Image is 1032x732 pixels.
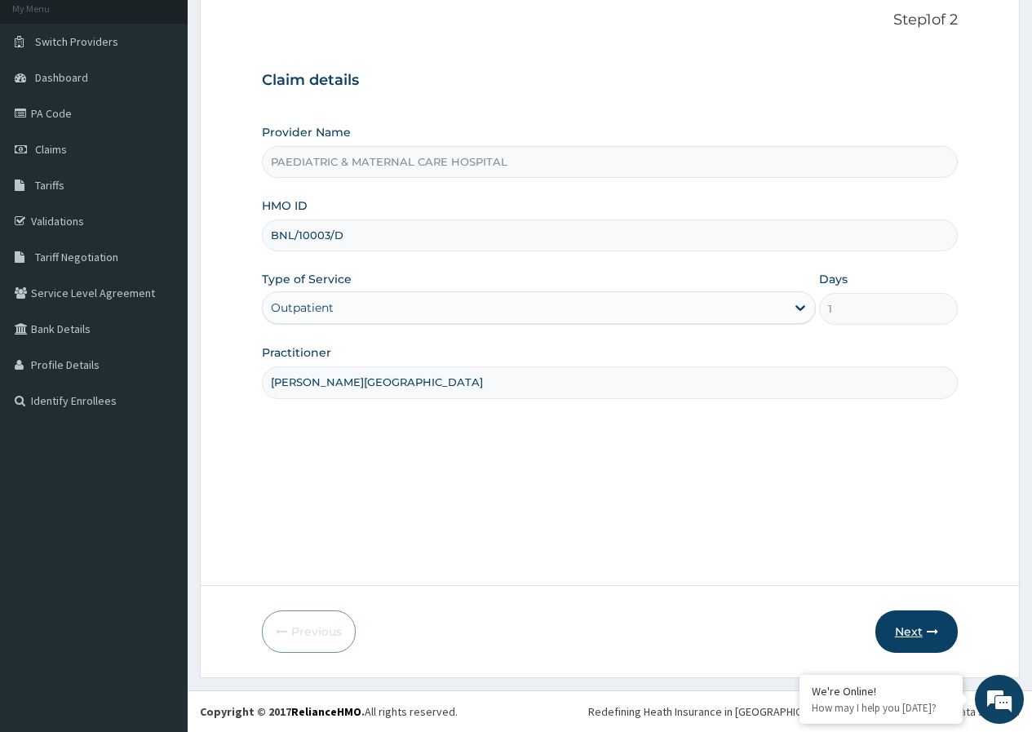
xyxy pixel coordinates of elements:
[875,610,958,653] button: Next
[262,344,331,361] label: Practitioner
[200,704,365,719] strong: Copyright © 2017 .
[95,206,225,370] span: We're online!
[30,82,66,122] img: d_794563401_company_1708531726252_794563401
[819,271,848,287] label: Days
[35,34,118,49] span: Switch Providers
[85,91,274,113] div: Chat with us now
[35,142,67,157] span: Claims
[588,703,1020,720] div: Redefining Heath Insurance in [GEOGRAPHIC_DATA] using Telemedicine and Data Science!
[262,366,958,398] input: Enter Name
[35,178,64,193] span: Tariffs
[188,690,1032,732] footer: All rights reserved.
[262,124,351,140] label: Provider Name
[812,701,950,715] p: How may I help you today?
[262,610,356,653] button: Previous
[262,11,958,29] p: Step 1 of 2
[8,446,311,503] textarea: Type your message and hit 'Enter'
[291,704,361,719] a: RelianceHMO
[271,299,334,316] div: Outpatient
[812,684,950,699] div: We're Online!
[262,220,958,251] input: Enter HMO ID
[35,250,118,264] span: Tariff Negotiation
[35,70,88,85] span: Dashboard
[268,8,307,47] div: Minimize live chat window
[262,197,308,214] label: HMO ID
[262,72,958,90] h3: Claim details
[262,271,352,287] label: Type of Service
